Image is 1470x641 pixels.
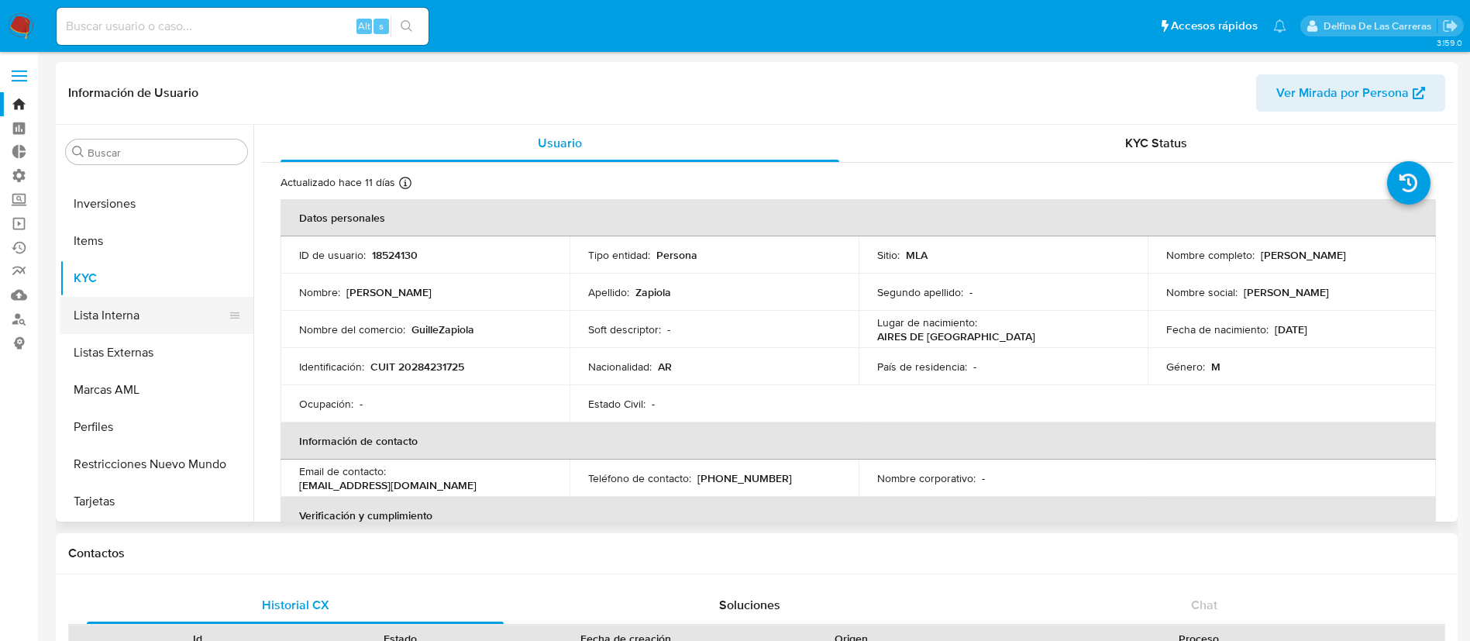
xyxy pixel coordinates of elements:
[60,408,253,446] button: Perfiles
[1166,285,1238,299] p: Nombre social :
[60,260,253,297] button: KYC
[877,315,977,329] p: Lugar de nacimiento :
[372,248,418,262] p: 18524130
[906,248,928,262] p: MLA
[60,222,253,260] button: Items
[1125,134,1187,152] span: KYC Status
[877,285,963,299] p: Segundo apellido :
[719,596,780,614] span: Soluciones
[877,329,1035,343] p: AIRES DE [GEOGRAPHIC_DATA]
[1166,248,1255,262] p: Nombre completo :
[299,360,364,374] p: Identificación :
[281,175,395,190] p: Actualizado hace 11 días
[538,134,582,152] span: Usuario
[68,85,198,101] h1: Información de Usuario
[973,360,976,374] p: -
[411,322,474,336] p: GuilleZapiola
[379,19,384,33] span: s
[60,297,241,334] button: Lista Interna
[281,497,1436,534] th: Verificación y cumplimiento
[299,285,340,299] p: Nombre :
[358,19,370,33] span: Alt
[656,248,697,262] p: Persona
[1276,74,1409,112] span: Ver Mirada por Persona
[60,371,253,408] button: Marcas AML
[1324,19,1437,33] p: delfina.delascarreras@mercadolibre.com
[299,464,386,478] p: Email de contacto :
[1166,322,1269,336] p: Fecha de nacimiento :
[588,397,645,411] p: Estado Civil :
[652,397,655,411] p: -
[360,397,363,411] p: -
[1166,360,1205,374] p: Género :
[588,248,650,262] p: Tipo entidad :
[281,199,1436,236] th: Datos personales
[877,471,976,485] p: Nombre corporativo :
[588,285,629,299] p: Apellido :
[370,360,464,374] p: CUIT 20284231725
[658,360,672,374] p: AR
[60,334,253,371] button: Listas Externas
[88,146,241,160] input: Buscar
[1191,596,1217,614] span: Chat
[60,185,253,222] button: Inversiones
[60,483,253,520] button: Tarjetas
[1244,285,1329,299] p: [PERSON_NAME]
[877,248,900,262] p: Sitio :
[72,146,84,158] button: Buscar
[262,596,329,614] span: Historial CX
[281,422,1436,460] th: Información de contacto
[1275,322,1307,336] p: [DATE]
[391,16,422,37] button: search-icon
[1442,18,1458,34] a: Salir
[969,285,973,299] p: -
[588,471,691,485] p: Teléfono de contacto :
[1273,19,1286,33] a: Notificaciones
[1256,74,1445,112] button: Ver Mirada por Persona
[588,360,652,374] p: Nacionalidad :
[346,285,432,299] p: [PERSON_NAME]
[877,360,967,374] p: País de residencia :
[1261,248,1346,262] p: [PERSON_NAME]
[299,478,477,492] p: [EMAIL_ADDRESS][DOMAIN_NAME]
[68,546,1445,561] h1: Contactos
[697,471,792,485] p: [PHONE_NUMBER]
[588,322,661,336] p: Soft descriptor :
[299,248,366,262] p: ID de usuario :
[299,322,405,336] p: Nombre del comercio :
[982,471,985,485] p: -
[1211,360,1220,374] p: M
[667,322,670,336] p: -
[1171,18,1258,34] span: Accesos rápidos
[60,446,253,483] button: Restricciones Nuevo Mundo
[57,16,429,36] input: Buscar usuario o caso...
[299,397,353,411] p: Ocupación :
[635,285,671,299] p: Zapiola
